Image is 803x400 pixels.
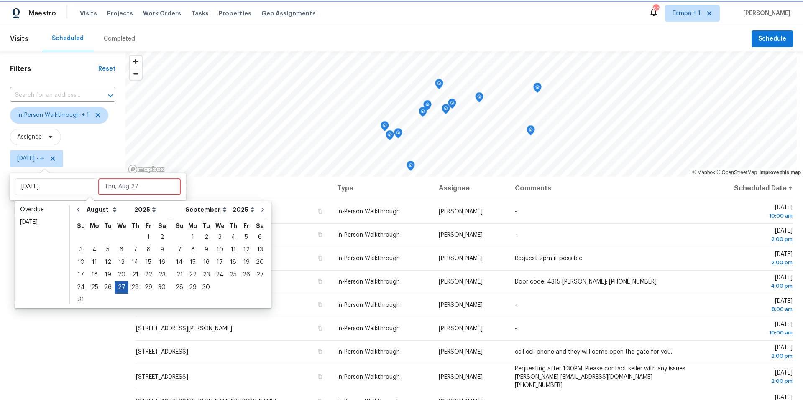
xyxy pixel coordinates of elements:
[186,281,199,293] div: 29
[439,232,483,238] span: [PERSON_NAME]
[712,212,793,220] div: 10:00 am
[130,56,142,68] button: Zoom in
[423,100,432,113] div: Map marker
[90,223,99,229] abbr: Monday
[20,218,64,226] div: [DATE]
[712,352,793,360] div: 2:00 pm
[240,256,253,268] div: Fri Sep 19 2025
[199,231,213,243] div: 2
[515,366,685,388] span: Requesting after 1:30PM. Please contact seller with any issues [PERSON_NAME] [EMAIL_ADDRESS][DOMA...
[173,268,186,281] div: Sun Sep 21 2025
[240,256,253,268] div: 19
[213,269,227,281] div: 24
[240,244,253,256] div: 12
[439,302,483,308] span: [PERSON_NAME]
[213,268,227,281] div: Wed Sep 24 2025
[213,256,227,268] div: Wed Sep 17 2025
[155,243,169,256] div: Sat Aug 09 2025
[219,9,251,18] span: Properties
[227,256,240,268] div: 18
[155,281,169,294] div: Sat Aug 30 2025
[74,268,88,281] div: Sun Aug 17 2025
[17,111,89,119] span: In-Person Walkthrough + 1
[712,282,793,290] div: 4:00 pm
[240,231,253,243] div: 5
[213,244,227,256] div: 10
[155,268,169,281] div: Sat Aug 23 2025
[142,281,155,293] div: 29
[186,244,199,256] div: 8
[712,298,793,314] span: [DATE]
[74,256,88,268] div: Sun Aug 10 2025
[712,377,793,385] div: 2:00 pm
[407,161,415,174] div: Map marker
[101,281,115,294] div: Tue Aug 26 2025
[712,251,793,267] span: [DATE]
[131,223,139,229] abbr: Thursday
[101,281,115,293] div: 26
[188,223,197,229] abbr: Monday
[186,243,199,256] div: Mon Sep 08 2025
[88,281,101,293] div: 25
[186,231,199,243] div: Mon Sep 01 2025
[337,256,400,261] span: In-Person Walkthrough
[10,89,92,102] input: Search for an address...
[155,281,169,293] div: 30
[758,34,786,44] span: Schedule
[227,231,240,243] div: 4
[155,256,169,268] div: 16
[215,223,225,229] abbr: Wednesday
[202,223,210,229] abbr: Tuesday
[115,269,128,281] div: 20
[199,281,213,293] div: 30
[155,231,169,243] div: Sat Aug 02 2025
[316,278,324,285] button: Copy Address
[15,178,97,195] input: Start date
[442,104,450,117] div: Map marker
[142,256,155,268] div: 15
[253,243,267,256] div: Sat Sep 13 2025
[173,281,186,294] div: Sun Sep 28 2025
[199,269,213,281] div: 23
[712,228,793,243] span: [DATE]
[261,9,316,18] span: Geo Assignments
[173,243,186,256] div: Sun Sep 07 2025
[186,269,199,281] div: 22
[173,244,186,256] div: 7
[439,349,483,355] span: [PERSON_NAME]
[88,256,101,268] div: 11
[316,254,324,262] button: Copy Address
[142,231,155,243] div: 1
[515,326,517,332] span: -
[213,243,227,256] div: Wed Sep 10 2025
[101,268,115,281] div: Tue Aug 19 2025
[712,370,793,385] span: [DATE]
[158,223,166,229] abbr: Saturday
[253,256,267,268] div: 20
[227,243,240,256] div: Thu Sep 11 2025
[712,235,793,243] div: 2:00 pm
[337,209,400,215] span: In-Person Walkthrough
[74,256,88,268] div: 10
[330,177,432,200] th: Type
[213,256,227,268] div: 17
[115,256,128,268] div: 13
[128,244,142,256] div: 7
[337,326,400,332] span: In-Person Walkthrough
[712,258,793,267] div: 2:00 pm
[183,203,230,216] select: Month
[712,205,793,220] span: [DATE]
[74,243,88,256] div: Sun Aug 03 2025
[316,348,324,355] button: Copy Address
[128,256,142,268] div: Thu Aug 14 2025
[199,256,213,268] div: 16
[240,231,253,243] div: Fri Sep 05 2025
[115,281,128,293] div: 27
[155,256,169,268] div: Sat Aug 16 2025
[142,269,155,281] div: 22
[20,205,64,214] div: Overdue
[515,209,517,215] span: -
[98,65,115,73] div: Reset
[77,223,85,229] abbr: Sunday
